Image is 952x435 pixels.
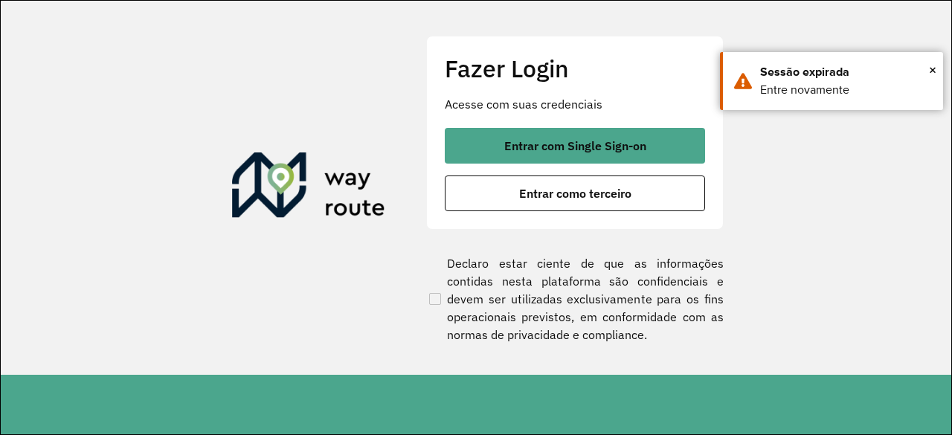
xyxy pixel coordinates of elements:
[426,254,724,344] label: Declaro estar ciente de que as informações contidas nesta plataforma são confidenciais e devem se...
[504,140,646,152] span: Entrar com Single Sign-on
[445,128,705,164] button: button
[445,54,705,83] h2: Fazer Login
[760,81,932,99] div: Entre novamente
[445,95,705,113] p: Acesse com suas credenciais
[929,59,936,81] button: Close
[760,63,932,81] div: Sessão expirada
[929,59,936,81] span: ×
[519,187,631,199] span: Entrar como terceiro
[445,175,705,211] button: button
[232,152,385,224] img: Roteirizador AmbevTech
